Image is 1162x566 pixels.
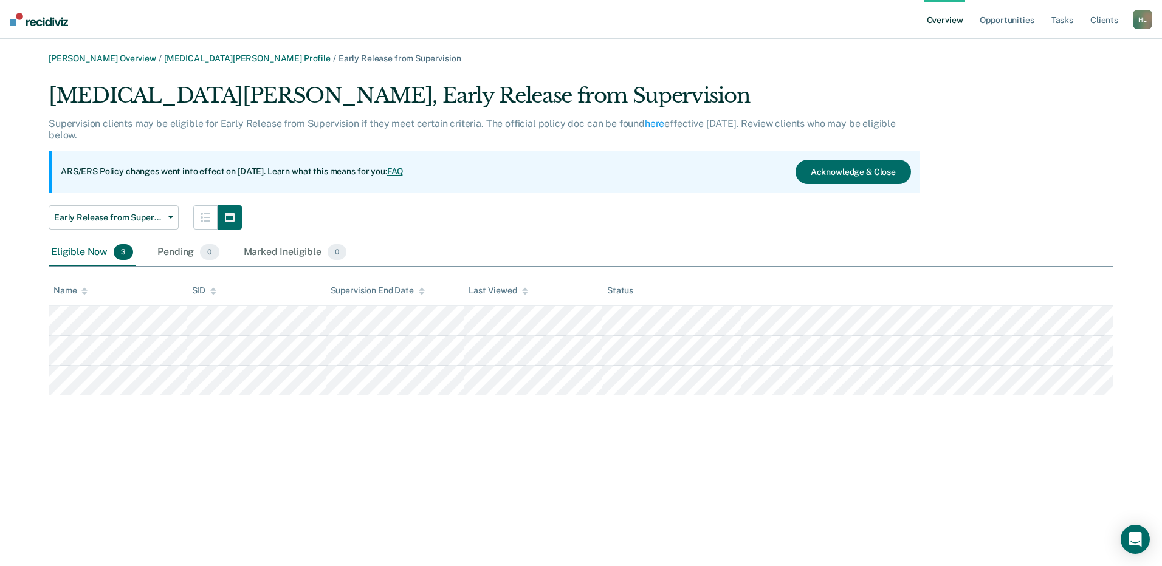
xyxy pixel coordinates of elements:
div: Eligible Now3 [49,239,136,266]
span: Early Release from Supervision [54,213,163,223]
span: 3 [114,244,133,260]
a: FAQ [387,166,404,176]
button: Acknowledge & Close [796,160,911,184]
div: [MEDICAL_DATA][PERSON_NAME], Early Release from Supervision [49,83,920,118]
p: ARS/ERS Policy changes went into effect on [DATE]. Learn what this means for you: [61,166,404,178]
button: Early Release from Supervision [49,205,179,230]
span: Early Release from Supervision [339,53,461,63]
button: HL [1133,10,1152,29]
div: Last Viewed [469,285,528,296]
div: H L [1133,10,1152,29]
a: here [645,118,664,129]
div: Marked Ineligible0 [241,239,349,266]
span: 0 [200,244,219,260]
div: Status [607,285,633,296]
a: [MEDICAL_DATA][PERSON_NAME] Profile [164,53,331,63]
p: Supervision clients may be eligible for Early Release from Supervision if they meet certain crite... [49,118,896,141]
span: 0 [328,244,346,260]
span: / [156,53,164,63]
div: Supervision End Date [331,285,425,296]
div: Name [53,285,88,296]
div: Open Intercom Messenger [1121,525,1150,554]
img: Recidiviz [10,13,68,26]
a: [PERSON_NAME] Overview [49,53,156,63]
span: / [331,53,339,63]
div: Pending0 [155,239,221,266]
div: SID [192,285,217,296]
